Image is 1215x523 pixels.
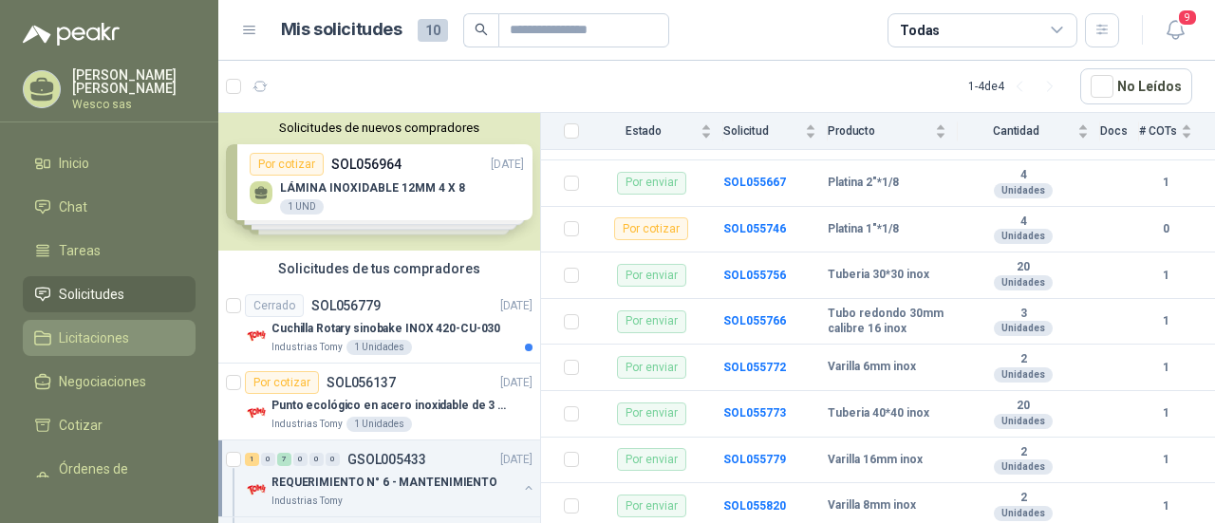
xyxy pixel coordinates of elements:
[723,222,786,235] a: SOL055746
[1139,312,1192,330] b: 1
[723,314,786,327] a: SOL055766
[828,453,923,468] b: Varilla 16mm inox
[828,176,899,191] b: Platina 2"*1/8
[326,453,340,466] div: 0
[271,474,497,492] p: REQUERIMIENTO N° 6 - MANTENIMIENTO
[245,448,536,509] a: 1 0 7 0 0 0 GSOL005433[DATE] Company LogoREQUERIMIENTO N° 6 - MANTENIMIENTOIndustrias Tomy
[23,451,196,508] a: Órdenes de Compra
[1177,9,1198,27] span: 9
[958,113,1100,150] th: Cantidad
[828,124,931,138] span: Producto
[226,121,533,135] button: Solicitudes de nuevos compradores
[475,23,488,36] span: search
[614,217,688,240] div: Por cotizar
[994,459,1053,475] div: Unidades
[1139,497,1192,515] b: 1
[1139,404,1192,422] b: 1
[347,453,426,466] p: GSOL005433
[346,340,412,355] div: 1 Unidades
[346,417,412,432] div: 1 Unidades
[72,68,196,95] p: [PERSON_NAME] [PERSON_NAME]
[958,352,1089,367] b: 2
[311,299,381,312] p: SOL056779
[59,196,87,217] span: Chat
[828,222,899,237] b: Platina 1"*1/8
[245,402,268,424] img: Company Logo
[617,264,686,287] div: Por enviar
[218,287,540,364] a: CerradoSOL056779[DATE] Company LogoCuchilla Rotary sinobake INOX 420-CU-030Industrias Tomy1 Unidades
[828,406,929,421] b: Tuberia 40*40 inox
[271,417,343,432] p: Industrias Tomy
[900,20,940,41] div: Todas
[1080,68,1192,104] button: No Leídos
[72,99,196,110] p: Wesco sas
[958,399,1089,414] b: 20
[958,124,1074,138] span: Cantidad
[968,71,1065,102] div: 1 - 4 de 4
[723,406,786,420] a: SOL055773
[23,233,196,269] a: Tareas
[828,307,946,336] b: Tubo redondo 30mm calibre 16 inox
[271,320,500,338] p: Cuchilla Rotary sinobake INOX 420-CU-030
[59,327,129,348] span: Licitaciones
[1139,113,1215,150] th: # COTs
[723,124,801,138] span: Solicitud
[723,113,828,150] th: Solicitud
[828,113,958,150] th: Producto
[261,453,275,466] div: 0
[23,145,196,181] a: Inicio
[723,361,786,374] a: SOL055772
[958,307,1089,322] b: 3
[994,183,1053,198] div: Unidades
[281,16,402,44] h1: Mis solicitudes
[59,240,101,261] span: Tareas
[271,397,508,415] p: Punto ecológico en acero inoxidable de 3 puestos, con capacidad para 121L cada división.
[23,407,196,443] a: Cotizar
[723,269,786,282] a: SOL055756
[617,448,686,471] div: Por enviar
[59,153,89,174] span: Inicio
[617,172,686,195] div: Por enviar
[1139,451,1192,469] b: 1
[994,414,1053,429] div: Unidades
[500,297,533,315] p: [DATE]
[994,275,1053,290] div: Unidades
[245,371,319,394] div: Por cotizar
[958,260,1089,275] b: 20
[617,310,686,333] div: Por enviar
[218,251,540,287] div: Solicitudes de tus compradores
[723,453,786,466] b: SOL055779
[271,494,343,509] p: Industrias Tomy
[723,499,786,513] a: SOL055820
[277,453,291,466] div: 7
[828,498,916,514] b: Varilla 8mm inox
[23,276,196,312] a: Solicitudes
[617,356,686,379] div: Por enviar
[245,325,268,347] img: Company Logo
[271,340,343,355] p: Industrias Tomy
[617,495,686,517] div: Por enviar
[218,364,540,440] a: Por cotizarSOL056137[DATE] Company LogoPunto ecológico en acero inoxidable de 3 puestos, con capa...
[418,19,448,42] span: 10
[994,367,1053,383] div: Unidades
[828,268,929,283] b: Tuberia 30*30 inox
[23,23,120,46] img: Logo peakr
[500,374,533,392] p: [DATE]
[723,176,786,189] a: SOL055667
[828,360,916,375] b: Varilla 6mm inox
[245,453,259,466] div: 1
[59,415,103,436] span: Cotizar
[23,189,196,225] a: Chat
[500,451,533,469] p: [DATE]
[590,124,697,138] span: Estado
[1139,124,1177,138] span: # COTs
[23,364,196,400] a: Negociaciones
[1139,267,1192,285] b: 1
[1139,359,1192,377] b: 1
